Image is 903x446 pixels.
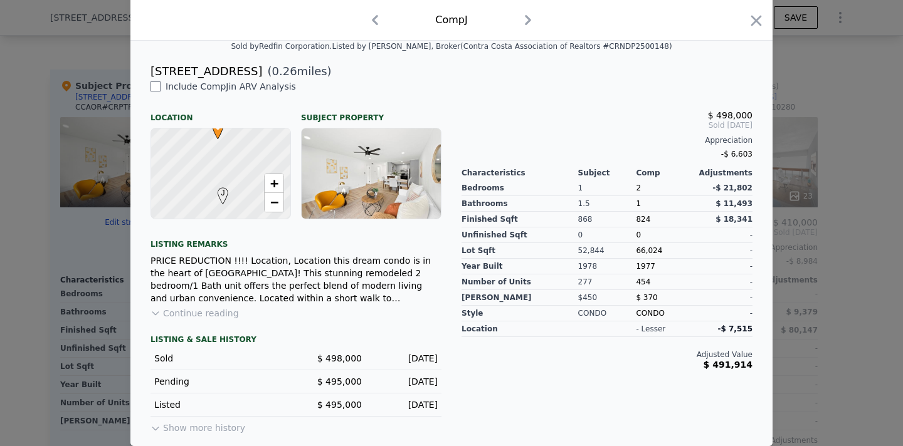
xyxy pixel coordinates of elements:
div: - [694,227,752,243]
span: 824 [636,215,650,224]
span: ( miles) [262,63,331,80]
div: CONDO [578,306,636,321]
span: $ 370 [636,293,657,302]
div: [PERSON_NAME] [462,290,578,306]
div: 0 [578,227,636,243]
div: Style [462,306,578,321]
div: 1 [636,196,694,212]
span: + [270,175,278,191]
div: Listed by [PERSON_NAME], Broker (Contra Costa Association of Realtors #CRNDP2500148) [332,42,672,51]
span: $ 495,000 [317,376,362,386]
div: Adjusted Value [462,350,752,360]
div: Characteristics [462,168,578,178]
div: Subject [578,168,636,178]
div: - [694,306,752,321]
div: location [462,321,578,337]
button: Show more history [150,417,245,434]
a: Zoom in [265,174,283,193]
span: 0 [636,231,641,239]
span: -$ 6,603 [721,150,752,158]
span: $ 495,000 [317,400,362,410]
div: Sold by Redfin Corporation . [231,42,332,51]
div: • [209,122,217,130]
div: Subject Property [301,103,441,123]
div: Lot Sqft [462,243,578,259]
span: J [214,187,231,199]
div: Comp [636,168,694,178]
div: - [694,259,752,274]
div: 52,844 [578,243,636,259]
span: − [270,194,278,210]
div: Appreciation [462,135,752,145]
span: -$ 21,802 [712,184,752,192]
div: - [694,274,752,290]
span: $ 11,493 [716,199,752,208]
div: 1.5 [578,196,636,212]
div: Pending [154,375,286,388]
div: Bathrooms [462,196,578,212]
span: $ 491,914 [704,360,752,370]
div: 1978 [578,259,636,274]
span: Include Comp J in ARV Analysis [161,81,301,91]
div: [DATE] [372,398,438,411]
div: PRICE REDUCTION !!!! Location, Location this dream condo is in the heart of [GEOGRAPHIC_DATA]! Th... [150,254,441,304]
span: Sold [DATE] [462,120,752,130]
span: $ 498,000 [317,353,362,363]
div: Listing remarks [150,229,441,249]
div: 1977 [636,259,694,274]
span: $ 18,341 [716,215,752,224]
span: $ 498,000 [708,110,752,120]
div: [STREET_ADDRESS] [150,63,262,80]
button: Continue reading [150,307,239,319]
div: [DATE] [372,352,438,365]
div: - lesser [636,324,665,334]
div: Adjustments [694,168,752,178]
div: - [694,243,752,259]
div: J [214,187,222,195]
div: Comp J [435,13,467,28]
div: Sold [154,352,286,365]
a: Zoom out [265,193,283,212]
div: Unfinished Sqft [462,227,578,243]
div: CONDO [636,306,694,321]
div: LISTING & SALE HISTORY [150,334,441,347]
div: 1 [578,180,636,196]
span: -$ 7,515 [718,324,752,333]
div: - [694,290,752,306]
div: 454 [636,274,694,290]
span: 2 [636,184,641,192]
div: 868 [578,212,636,227]
div: Finished Sqft [462,212,578,227]
div: $450 [578,290,636,306]
div: Bedrooms [462,180,578,196]
span: 66,024 [636,246,662,255]
div: Location [150,103,291,123]
div: 277 [578,274,636,290]
div: Listed [154,398,286,411]
span: 0.26 [272,65,297,78]
div: Number of Units [462,274,578,290]
div: [DATE] [372,375,438,388]
div: Year Built [462,259,578,274]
